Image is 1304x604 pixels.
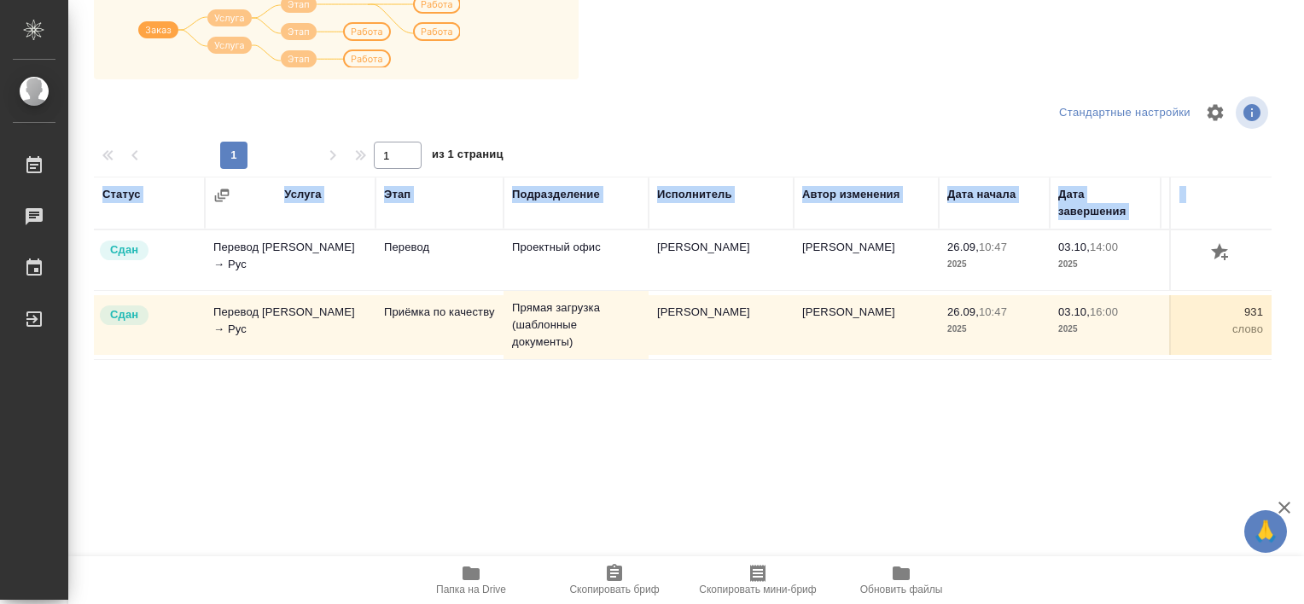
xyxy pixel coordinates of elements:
[649,230,794,290] td: [PERSON_NAME]
[649,295,794,355] td: [PERSON_NAME]
[1058,256,1152,273] p: 2025
[384,186,410,203] div: Этап
[102,186,141,203] div: Статус
[1090,241,1118,253] p: 14:00
[504,291,649,359] td: Прямая загрузка (шаблонные документы)
[205,230,375,290] td: Перевод [PERSON_NAME] → Рус
[436,584,506,595] span: Папка на Drive
[1195,92,1236,133] span: Настроить таблицу
[794,295,939,355] td: [PERSON_NAME]
[947,241,979,253] p: 26.09,
[860,584,943,595] span: Обновить файлы
[979,241,1007,253] p: 10:47
[1244,510,1287,553] button: 🙏
[979,305,1007,318] p: 10:47
[1251,514,1280,549] span: 🙏
[384,304,495,321] p: Приёмка по качеству
[1055,100,1195,126] div: split button
[213,187,230,204] button: Сгруппировать
[699,584,816,595] span: Скопировать мини-бриф
[686,556,830,604] button: Скопировать мини-бриф
[399,556,543,604] button: Папка на Drive
[802,186,899,203] div: Автор изменения
[1058,186,1152,220] div: Дата завершения
[512,186,600,203] div: Подразделение
[830,556,973,604] button: Обновить файлы
[1058,241,1090,253] p: 03.10,
[1236,96,1272,129] span: Посмотреть информацию
[1058,305,1090,318] p: 03.10,
[432,144,504,169] span: из 1 страниц
[504,230,649,290] td: Проектный офис
[1058,321,1152,338] p: 2025
[794,230,939,290] td: [PERSON_NAME]
[947,321,1041,338] p: 2025
[110,306,138,323] p: Сдан
[947,256,1041,273] p: 2025
[569,584,659,595] span: Скопировать бриф
[1090,305,1118,318] p: 16:00
[384,239,495,256] p: Перевод
[1207,239,1236,268] button: Добавить оценку
[284,186,321,203] div: Услуга
[947,186,1016,203] div: Дата начала
[205,295,375,355] td: Перевод [PERSON_NAME] → Рус
[947,305,979,318] p: 26.09,
[110,241,138,258] p: Сдан
[543,556,686,604] button: Скопировать бриф
[657,186,732,203] div: Исполнитель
